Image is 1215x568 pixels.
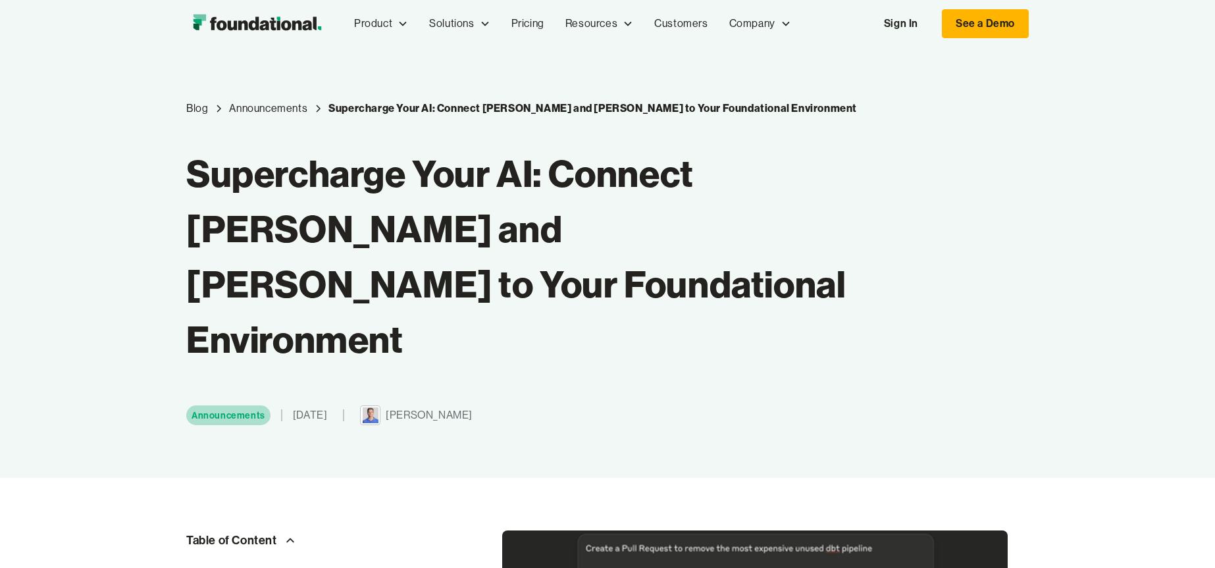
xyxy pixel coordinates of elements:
div: [DATE] [293,407,328,424]
div: Company [729,15,775,32]
div: Table of Content [186,530,277,550]
a: home [186,11,328,37]
div: Announcements [229,100,307,117]
div: Announcements [192,408,265,423]
div: Company [719,2,802,45]
img: Arrow [282,532,298,548]
div: Product [354,15,392,32]
div: Supercharge Your AI: Connect [PERSON_NAME] and [PERSON_NAME] to Your Foundational Environment [328,100,857,117]
a: Current blog [328,100,857,117]
img: Foundational Logo [186,11,328,37]
h1: Supercharge Your AI: Connect [PERSON_NAME] and [PERSON_NAME] to Your Foundational Environment [186,146,860,367]
div: Solutions [419,2,500,45]
a: Category [229,100,307,117]
div: Resources [565,15,617,32]
a: See a Demo [942,9,1029,38]
a: Blog [186,100,208,117]
a: Customers [644,2,718,45]
div: Product [344,2,419,45]
div: Resources [555,2,644,45]
a: Category [186,405,271,425]
div: Solutions [429,15,474,32]
a: Pricing [501,2,555,45]
div: [PERSON_NAME] [386,407,473,424]
a: Sign In [871,10,931,38]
